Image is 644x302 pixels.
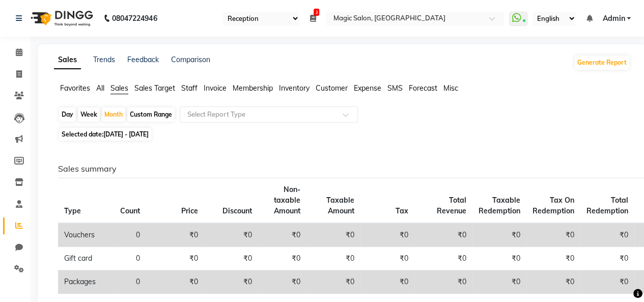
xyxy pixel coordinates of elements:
[360,270,414,294] td: ₹0
[533,196,574,215] span: Tax On Redemption
[258,247,306,270] td: ₹0
[414,270,472,294] td: ₹0
[114,223,146,247] td: 0
[360,223,414,247] td: ₹0
[526,247,580,270] td: ₹0
[58,247,114,270] td: Gift card
[59,128,151,141] span: Selected date:
[326,196,354,215] span: Taxable Amount
[414,247,472,270] td: ₹0
[414,223,472,247] td: ₹0
[181,206,198,215] span: Price
[54,51,81,69] a: Sales
[258,270,306,294] td: ₹0
[134,84,175,93] span: Sales Target
[580,247,634,270] td: ₹0
[146,247,204,270] td: ₹0
[306,223,360,247] td: ₹0
[306,270,360,294] td: ₹0
[114,270,146,294] td: 0
[472,270,526,294] td: ₹0
[472,247,526,270] td: ₹0
[59,107,76,122] div: Day
[58,270,114,294] td: Packages
[580,270,634,294] td: ₹0
[127,107,175,122] div: Custom Range
[60,84,90,93] span: Favorites
[443,84,458,93] span: Misc
[279,84,310,93] span: Inventory
[204,247,258,270] td: ₹0
[204,84,227,93] span: Invoice
[146,223,204,247] td: ₹0
[127,55,159,64] a: Feedback
[102,107,125,122] div: Month
[396,206,408,215] span: Tax
[181,84,198,93] span: Staff
[93,55,115,64] a: Trends
[472,223,526,247] td: ₹0
[316,84,348,93] span: Customer
[110,84,128,93] span: Sales
[602,13,625,24] span: Admin
[120,206,140,215] span: Count
[314,9,319,16] span: 2
[409,84,437,93] span: Forecast
[171,55,210,64] a: Comparison
[204,270,258,294] td: ₹0
[437,196,466,215] span: Total Revenue
[78,107,100,122] div: Week
[479,196,520,215] span: Taxable Redemption
[387,84,403,93] span: SMS
[112,4,157,33] b: 08047224946
[526,223,580,247] td: ₹0
[233,84,273,93] span: Membership
[64,206,81,215] span: Type
[103,130,149,138] span: [DATE] - [DATE]
[26,4,96,33] img: logo
[360,247,414,270] td: ₹0
[114,247,146,270] td: 0
[58,223,114,247] td: Vouchers
[222,206,252,215] span: Discount
[204,223,258,247] td: ₹0
[96,84,104,93] span: All
[354,84,381,93] span: Expense
[58,164,622,174] h6: Sales summary
[274,185,300,215] span: Non-taxable Amount
[258,223,306,247] td: ₹0
[310,14,316,23] a: 2
[575,56,629,70] button: Generate Report
[146,270,204,294] td: ₹0
[580,223,634,247] td: ₹0
[526,270,580,294] td: ₹0
[306,247,360,270] td: ₹0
